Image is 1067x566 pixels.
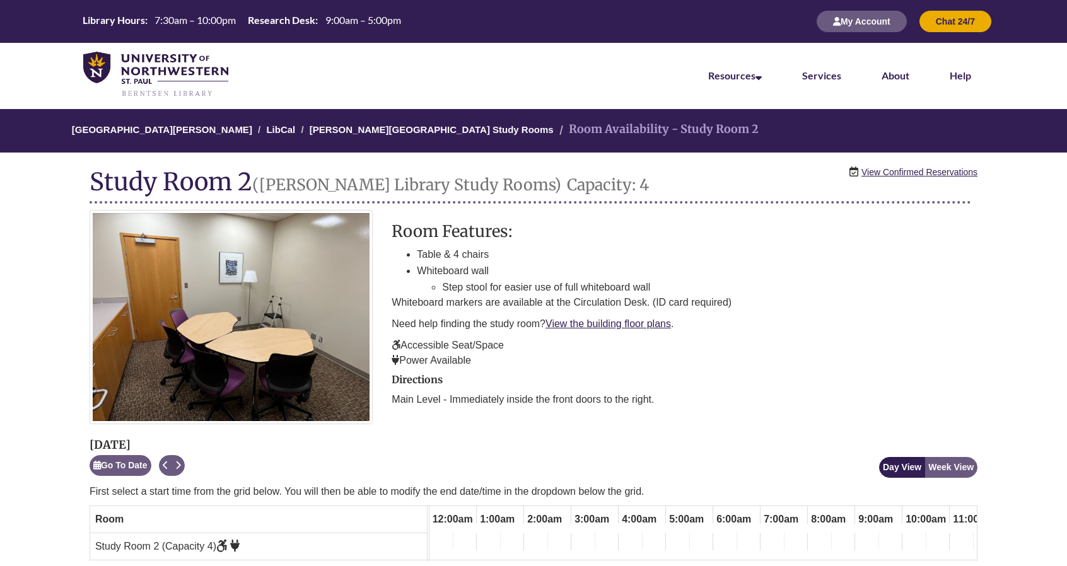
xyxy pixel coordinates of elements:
span: 12:00am [429,509,476,530]
small: Capacity: 4 [567,175,649,195]
span: 9:00am – 5:00pm [325,14,401,26]
p: Need help finding the study room? . [392,316,977,332]
button: My Account [817,11,907,32]
span: 5:00am [666,509,707,530]
span: Study Room 2 (Capacity 4) [95,541,240,552]
a: View Confirmed Reservations [861,165,977,179]
a: Help [950,69,971,81]
span: Room [95,514,124,524]
small: ([PERSON_NAME] Library Study Rooms) [252,175,561,195]
th: Library Hours: [78,13,149,27]
a: Services [802,69,841,81]
a: Chat 24/7 [919,16,991,26]
img: Study Room 2 [90,210,373,424]
a: View the building floor plans [545,318,671,329]
h2: [DATE] [90,439,185,451]
button: Next [172,455,185,476]
span: 2:00am [524,509,565,530]
li: Whiteboard wall [417,263,977,295]
span: 1:00am [477,509,518,530]
p: Accessible Seat/Space Power Available [392,338,977,368]
span: 3:00am [571,509,612,530]
a: [PERSON_NAME][GEOGRAPHIC_DATA] Study Rooms [310,124,554,135]
span: 10:00am [902,509,949,530]
a: Resources [708,69,762,81]
nav: Breadcrumb [90,109,977,153]
button: Week View [924,457,977,478]
img: UNWSP Library Logo [83,52,228,98]
p: Whiteboard markers are available at the Circulation Desk. (ID card required) [392,295,977,310]
a: About [882,69,909,81]
span: 9:00am [855,509,896,530]
a: [GEOGRAPHIC_DATA][PERSON_NAME] [72,124,252,135]
h3: Room Features: [392,222,977,240]
h1: Study Room 2 [90,168,971,204]
li: Table & 4 chairs [417,246,977,263]
button: Go To Date [90,455,151,476]
button: Chat 24/7 [919,11,991,32]
table: Hours Today [78,13,405,28]
h2: Directions [392,374,977,386]
span: 4:00am [619,509,660,530]
button: Day View [879,457,925,478]
p: Main Level - Immediately inside the front doors to the right. [392,392,977,407]
li: Step stool for easier use of full whiteboard wall [442,279,977,296]
span: 11:00am [950,509,996,530]
p: First select a start time from the grid below. You will then be able to modify the end date/time ... [90,484,977,499]
span: 7:00am [761,509,802,530]
a: Hours Today [78,13,405,30]
div: description [392,222,977,368]
span: 7:30am – 10:00pm [155,14,236,26]
th: Research Desk: [243,13,320,27]
span: 6:00am [713,509,754,530]
button: Previous [159,455,172,476]
a: My Account [817,16,907,26]
div: directions [392,374,977,407]
span: 8:00am [808,509,849,530]
li: Room Availability - Study Room 2 [556,120,759,139]
a: LibCal [266,124,295,135]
